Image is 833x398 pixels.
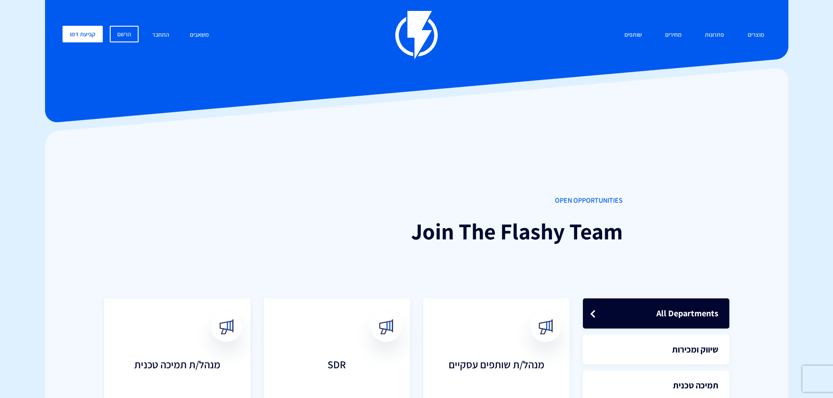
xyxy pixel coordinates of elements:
[146,26,176,45] a: התחבר
[538,319,553,335] img: broadcast.svg
[210,219,623,244] h1: Join The Flashy Team
[432,359,561,394] h3: מנהל/ת שותפים עסקיים
[741,26,771,45] a: מוצרים
[113,359,242,394] h3: מנהל/ת תמיכה טכנית
[378,319,394,335] img: broadcast.svg
[110,26,139,42] a: הרשם
[219,319,234,335] img: broadcast.svg
[698,26,731,45] a: פתרונות
[183,26,216,45] a: משאבים
[659,26,688,45] a: מחירים
[210,196,623,206] span: OPEN OPPORTUNITIES
[583,298,729,329] a: All Departments
[272,359,401,394] h3: SDR
[583,335,729,365] a: שיווק ומכירות
[618,26,648,45] a: שותפים
[63,26,103,42] a: קביעת דמו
